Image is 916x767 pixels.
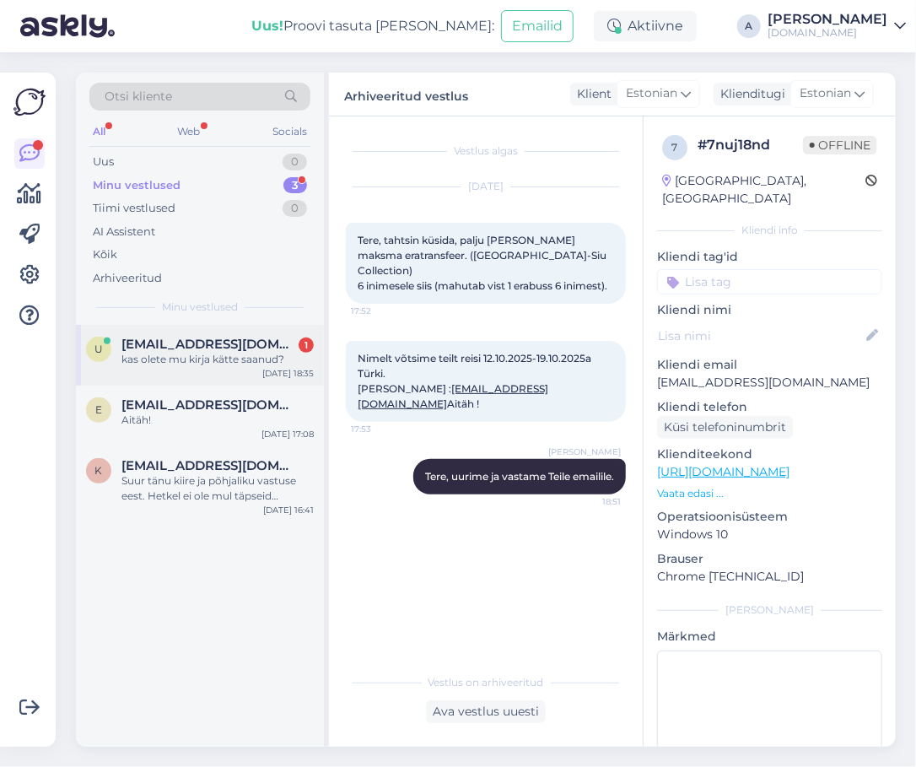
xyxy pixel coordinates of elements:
[672,141,678,154] span: 7
[351,305,414,317] span: 17:52
[344,83,468,105] label: Arhiveeritud vestlus
[737,14,761,38] div: A
[175,121,204,143] div: Web
[657,356,882,374] p: Kliendi email
[657,398,882,416] p: Kliendi telefon
[95,403,102,416] span: e
[121,337,297,352] span: Urmas.kuldvali.001@mail.ee
[283,177,307,194] div: 3
[768,13,887,26] div: [PERSON_NAME]
[93,177,181,194] div: Minu vestlused
[426,700,546,723] div: Ava vestlus uuesti
[93,224,155,240] div: AI Assistent
[263,504,314,516] div: [DATE] 16:41
[558,495,621,508] span: 18:51
[803,136,877,154] span: Offline
[657,446,882,463] p: Klienditeekond
[657,550,882,568] p: Brauser
[657,526,882,543] p: Windows 10
[89,121,109,143] div: All
[283,154,307,170] div: 0
[657,301,882,319] p: Kliendi nimi
[299,338,314,353] div: 1
[698,135,803,155] div: # 7nuj18nd
[657,602,882,618] div: [PERSON_NAME]
[269,121,310,143] div: Socials
[657,464,789,479] a: [URL][DOMAIN_NAME]
[594,11,697,41] div: Aktiivne
[162,300,238,315] span: Minu vestlused
[657,269,882,294] input: Lisa tag
[93,270,162,287] div: Arhiveeritud
[93,246,117,263] div: Kõik
[358,234,609,292] span: Tere, tahtsin küsida, palju [PERSON_NAME] maksma eratransfeer. ([GEOGRAPHIC_DATA]-Siu Collection)...
[358,382,548,410] a: [EMAIL_ADDRESS][DOMAIN_NAME]
[346,179,626,194] div: [DATE]
[121,352,314,367] div: kas olete mu kirja kätte saanud?
[657,248,882,266] p: Kliendi tag'id
[657,568,882,586] p: Chrome [TECHNICAL_ID]
[662,172,865,208] div: [GEOGRAPHIC_DATA], [GEOGRAPHIC_DATA]
[261,428,314,440] div: [DATE] 17:08
[570,85,612,103] div: Klient
[657,374,882,392] p: [EMAIL_ADDRESS][DOMAIN_NAME]
[425,470,614,483] span: Tere, uurime ja vastame Teile emailile.
[657,508,882,526] p: Operatsioonisüsteem
[351,423,414,435] span: 17:53
[262,367,314,380] div: [DATE] 18:35
[13,86,46,118] img: Askly Logo
[657,486,882,501] p: Vaata edasi ...
[121,413,314,428] div: Aitäh!
[768,26,887,40] div: [DOMAIN_NAME]
[657,223,882,238] div: Kliendi info
[121,458,297,473] span: katrin.tarvas@mail.ee
[121,397,297,413] span: eveber@tlu.ee
[657,416,793,439] div: Küsi telefoninumbrit
[93,154,114,170] div: Uus
[548,446,621,458] span: [PERSON_NAME]
[501,10,574,42] button: Emailid
[94,343,103,355] span: U
[251,18,283,34] b: Uus!
[658,327,863,345] input: Lisa nimi
[428,675,544,690] span: Vestlus on arhiveeritud
[626,84,677,103] span: Estonian
[93,200,175,217] div: Tiimi vestlused
[714,85,785,103] div: Klienditugi
[121,473,314,504] div: Suur tänu kiire ja põhjaliku vastuse eest. Hetkel ei ole mul täpseid kuupäevi ega kindlaid sihtko...
[105,88,172,105] span: Otsi kliente
[768,13,906,40] a: [PERSON_NAME][DOMAIN_NAME]
[800,84,851,103] span: Estonian
[657,628,882,645] p: Märkmed
[251,16,494,36] div: Proovi tasuta [PERSON_NAME]:
[95,464,103,477] span: k
[346,143,626,159] div: Vestlus algas
[358,352,594,410] span: Nimelt võtsime teilt reisi 12.10.2025-19.10.2025a Türki. [PERSON_NAME] : Aitäh !
[283,200,307,217] div: 0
